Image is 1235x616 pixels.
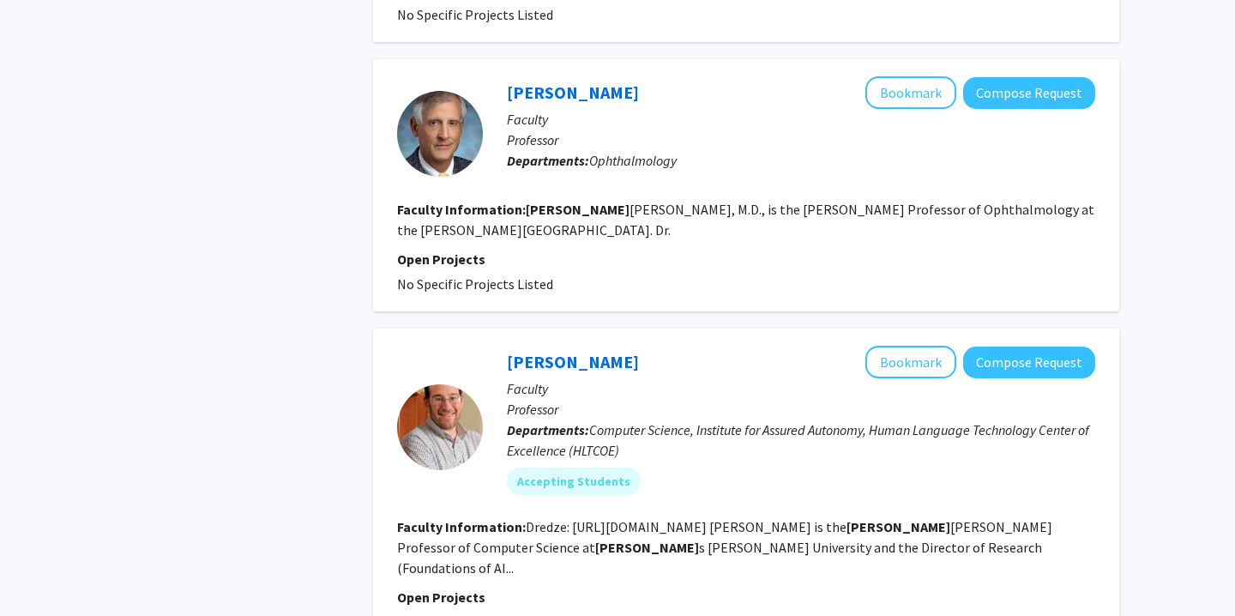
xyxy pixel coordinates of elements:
p: Professor [507,130,1095,150]
b: [PERSON_NAME] [846,518,950,535]
span: Ophthalmology [589,152,677,169]
p: Professor [507,399,1095,420]
iframe: Chat [13,539,73,603]
button: Add Mark Dredze to Bookmarks [865,346,956,378]
p: Faculty [507,378,1095,399]
mat-chip: Accepting Students [507,468,641,495]
p: Open Projects [397,249,1095,269]
b: [PERSON_NAME] [526,201,630,218]
b: Departments: [507,421,589,438]
b: Departments: [507,152,589,169]
a: [PERSON_NAME] [507,351,639,372]
span: No Specific Projects Listed [397,6,553,23]
b: Faculty Information: [397,518,526,535]
span: Computer Science, Institute for Assured Autonomy, Human Language Technology Center of Excellence ... [507,421,1089,459]
p: Open Projects [397,587,1095,607]
fg-read-more: [PERSON_NAME], M.D., is the [PERSON_NAME] Professor of Ophthalmology at the [PERSON_NAME][GEOGRAP... [397,201,1094,239]
button: Add John Gottsch to Bookmarks [865,76,956,109]
a: [PERSON_NAME] [507,82,639,103]
button: Compose Request to John Gottsch [963,77,1095,109]
fg-read-more: Dredze: [URL][DOMAIN_NAME] [PERSON_NAME] is the [PERSON_NAME] Professor of Computer Science at s ... [397,518,1052,577]
span: No Specific Projects Listed [397,275,553,293]
b: [PERSON_NAME] [595,539,699,556]
button: Compose Request to Mark Dredze [963,347,1095,378]
p: Faculty [507,109,1095,130]
b: Faculty Information: [397,201,526,218]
